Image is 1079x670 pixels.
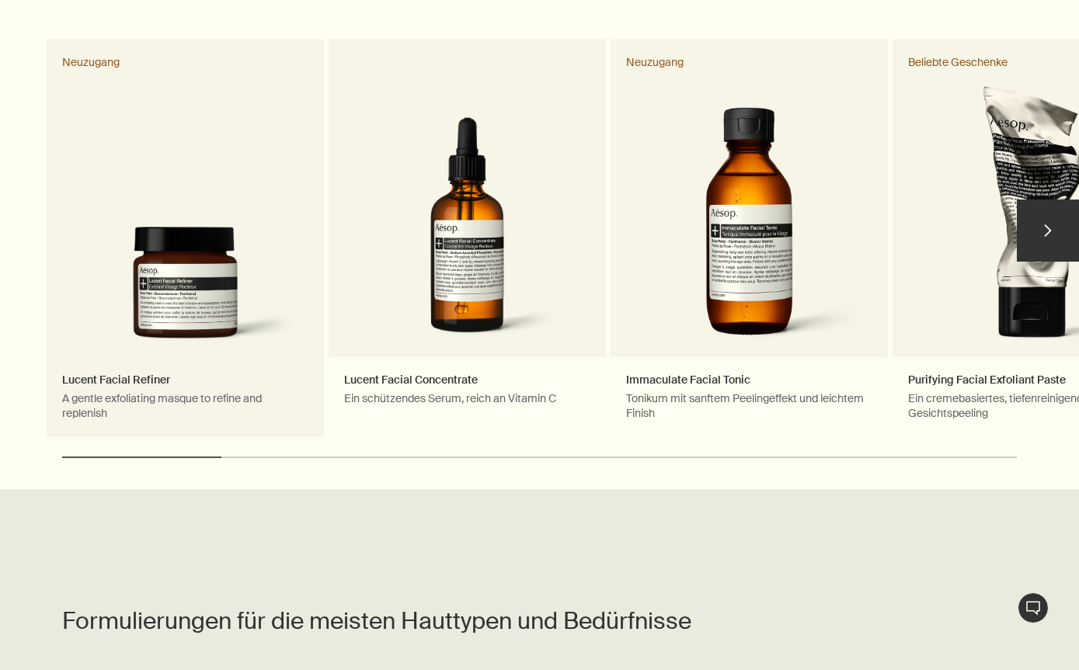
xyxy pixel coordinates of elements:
[62,606,1017,637] h2: Formulierungen für die meisten Hauttypen und Bedürfnisse
[329,39,606,436] a: Lucent Facial ConcentrateEin schützendes Serum, reich an Vitamin CLucent Facial Concentrate in ei...
[47,39,324,436] a: Lucent Facial RefinerA gentle exfoliating masque to refine and replenishLucent Facial Refiner in ...
[1017,200,1079,262] button: next slide
[611,39,888,436] a: Immaculate Facial TonicTonikum mit sanftem Peelingeffekt und leichtem FinishImmaculate Facial Ton...
[1018,592,1049,623] button: Live-Support Chat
